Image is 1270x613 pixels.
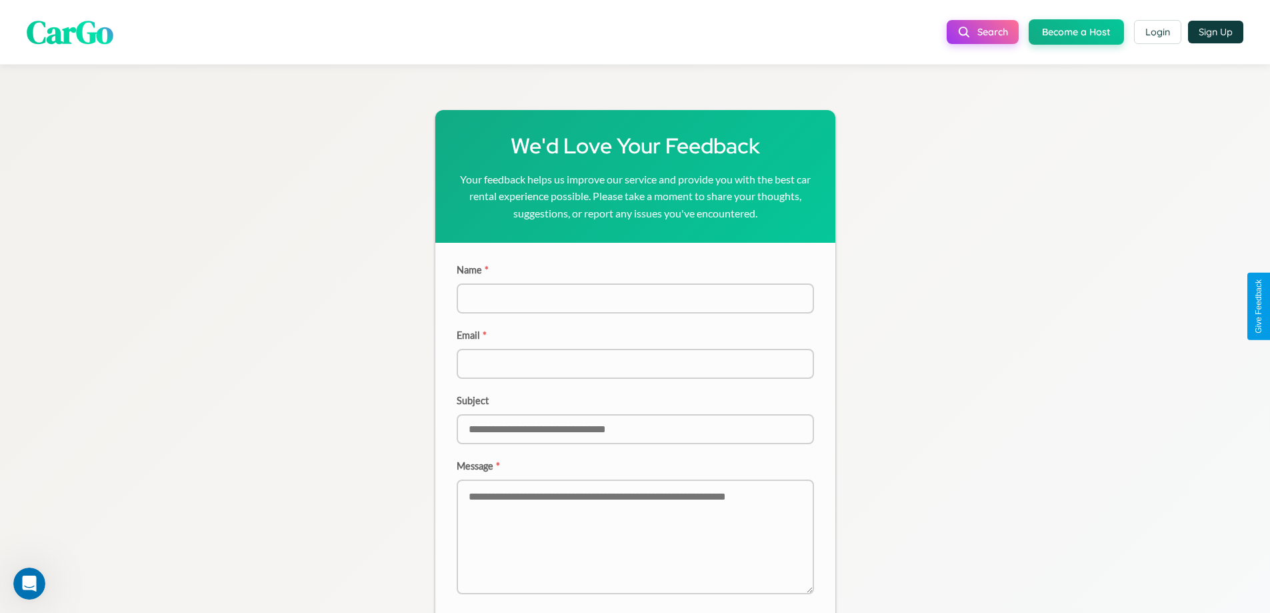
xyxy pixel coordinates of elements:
button: Login [1134,20,1181,44]
label: Email [457,330,814,341]
button: Become a Host [1029,19,1124,45]
h1: We'd Love Your Feedback [457,131,814,160]
span: CarGo [27,10,113,54]
div: Give Feedback [1254,279,1263,334]
p: Your feedback helps us improve our service and provide you with the best car rental experience po... [457,171,814,222]
span: Search [977,26,1008,38]
label: Message [457,460,814,472]
iframe: Intercom live chat [13,568,45,600]
button: Sign Up [1188,21,1243,43]
label: Subject [457,395,814,406]
button: Search [947,20,1019,44]
label: Name [457,264,814,275]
